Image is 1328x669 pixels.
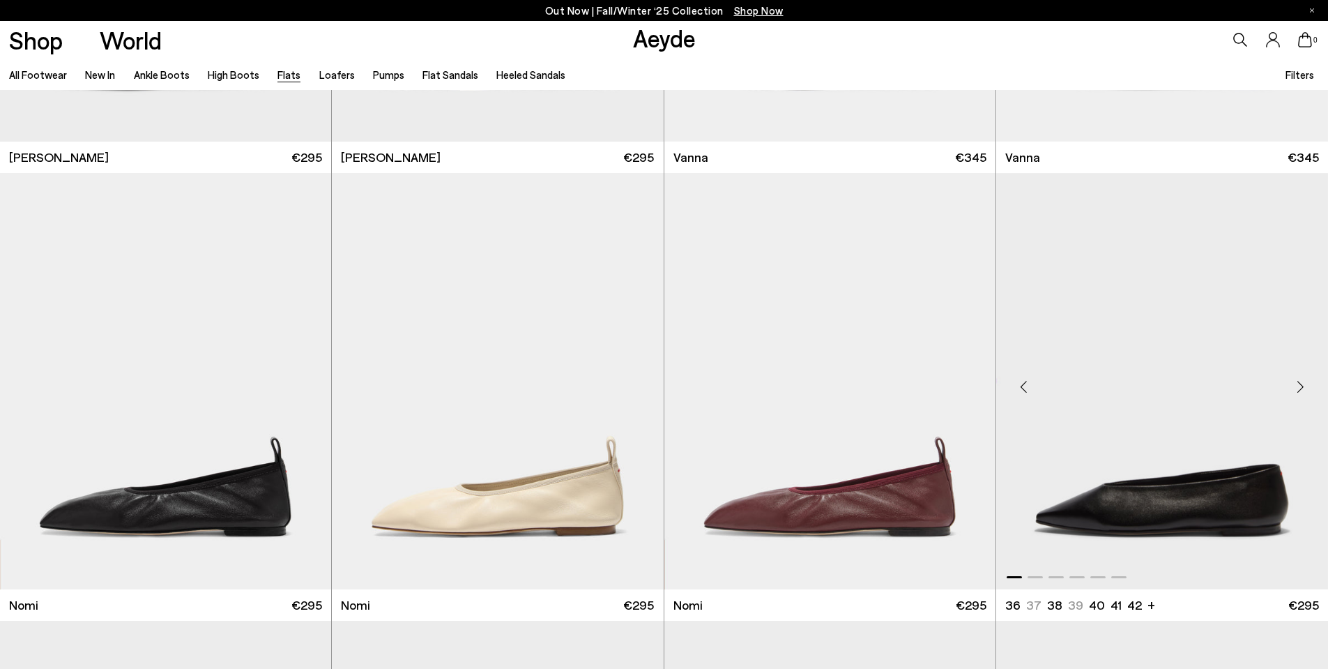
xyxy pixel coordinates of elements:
[623,149,654,166] span: €295
[1285,68,1314,81] span: Filters
[1005,596,1021,614] li: 36
[1005,149,1040,166] span: Vanna
[1288,596,1319,614] span: €295
[664,142,995,173] a: Vanna €345
[291,149,322,166] span: €295
[1111,596,1122,614] li: 41
[100,28,162,52] a: World
[9,68,67,81] a: All Footwear
[956,596,986,614] span: €295
[734,4,784,17] span: Navigate to /collections/new-in
[1089,596,1105,614] li: 40
[332,589,663,621] a: Nomi €295
[1288,149,1319,166] span: €345
[341,149,441,166] span: [PERSON_NAME]
[134,68,190,81] a: Ankle Boots
[1003,366,1045,407] div: Previous slide
[996,173,1328,589] div: 1 / 6
[9,28,63,52] a: Shop
[996,589,1328,621] a: 36 37 38 39 40 41 42 + €295
[341,596,370,614] span: Nomi
[673,596,703,614] span: Nomi
[373,68,404,81] a: Pumps
[1312,36,1319,44] span: 0
[996,173,1328,589] img: Betty Square-Toe Ballet Flats
[1279,366,1321,407] div: Next slide
[9,596,38,614] span: Nomi
[422,68,478,81] a: Flat Sandals
[9,149,109,166] span: [PERSON_NAME]
[291,596,322,614] span: €295
[85,68,115,81] a: New In
[664,589,995,621] a: Nomi €295
[623,596,654,614] span: €295
[673,149,708,166] span: Vanna
[208,68,259,81] a: High Boots
[664,173,995,589] img: Nomi Ruched Flats
[1147,595,1155,614] li: +
[996,142,1328,173] a: Vanna €345
[1005,596,1138,614] ul: variant
[277,68,300,81] a: Flats
[332,173,663,589] img: Nomi Ruched Flats
[545,2,784,20] p: Out Now | Fall/Winter ‘25 Collection
[496,68,565,81] a: Heeled Sandals
[332,142,663,173] a: [PERSON_NAME] €295
[1298,32,1312,47] a: 0
[1047,596,1062,614] li: 38
[1127,596,1142,614] li: 42
[319,68,355,81] a: Loafers
[955,149,986,166] span: €345
[996,173,1328,589] a: 6 / 6 1 / 6 2 / 6 3 / 6 4 / 6 5 / 6 6 / 6 1 / 6 Next slide Previous slide
[633,23,696,52] a: Aeyde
